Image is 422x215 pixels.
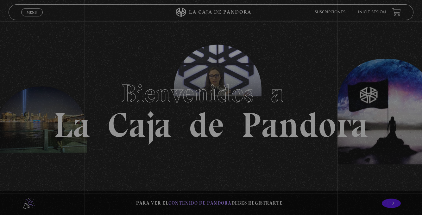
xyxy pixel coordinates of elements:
h1: La Caja de Pandora [54,73,368,142]
span: contenido de Pandora [168,200,231,206]
a: View your shopping cart [392,8,401,16]
a: Inicie sesión [358,10,386,14]
span: Menu [27,10,37,14]
p: Para ver el debes registrarte [136,199,283,207]
a: Suscripciones [315,10,345,14]
span: Cerrar [24,15,39,20]
span: Bienvenidos a [121,78,301,109]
